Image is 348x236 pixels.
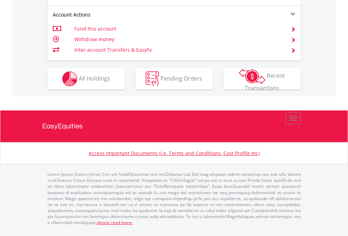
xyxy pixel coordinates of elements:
[74,34,282,45] td: Withdraw money
[48,171,301,225] p: Lorem Ipsum Dolors (Ame) Con a/e SeddOeiusmod tem InciDiduntut Lab Etd mag aliquaen admin veniamq...
[239,69,265,84] img: transactions-zar-wht.png
[79,74,110,82] span: All Holdings
[89,150,260,157] a: Access Important Documents (i.e. Terms and Conditions, Cost Profile etc)
[48,11,174,18] div: Account Actions
[97,219,133,225] a: please read more:
[48,68,125,89] button: All Holdings
[160,74,202,82] span: Pending Orders
[135,68,213,89] button: Pending Orders
[74,24,282,34] td: Fund this account
[74,45,282,55] td: Inter-account Transfers & EasyFx
[146,71,159,87] img: pending_instructions-wht.png
[42,110,306,142] a: EasyEquities
[223,68,301,89] button: Recent Transactions
[62,71,77,87] img: holdings-wht.png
